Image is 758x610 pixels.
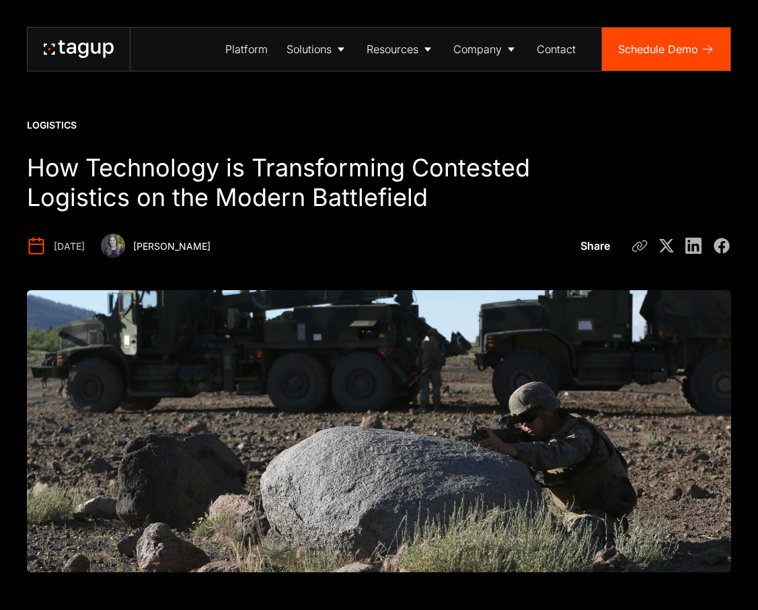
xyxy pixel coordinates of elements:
[27,290,731,572] img: U.S. Marine Corps photo by Sgt. Maximiliano Rosas_190728-M-FB282-1040
[453,41,502,57] div: Company
[133,240,211,253] div: [PERSON_NAME]
[444,28,527,71] a: Company
[54,240,85,253] div: [DATE]
[287,41,332,57] div: Solutions
[602,28,730,71] a: Schedule Demo
[225,41,268,57] div: Platform
[367,41,418,57] div: Resources
[27,118,77,132] div: Logistics
[357,28,444,71] a: Resources
[101,234,125,258] img: Nicole Laskowski
[27,154,561,213] h1: How Technology is Transforming Contested Logistics on the Modern Battlefield
[537,41,576,57] div: Contact
[527,28,585,71] a: Contact
[216,28,277,71] a: Platform
[277,28,357,71] a: Solutions
[580,238,610,254] div: Share
[618,41,698,57] div: Schedule Demo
